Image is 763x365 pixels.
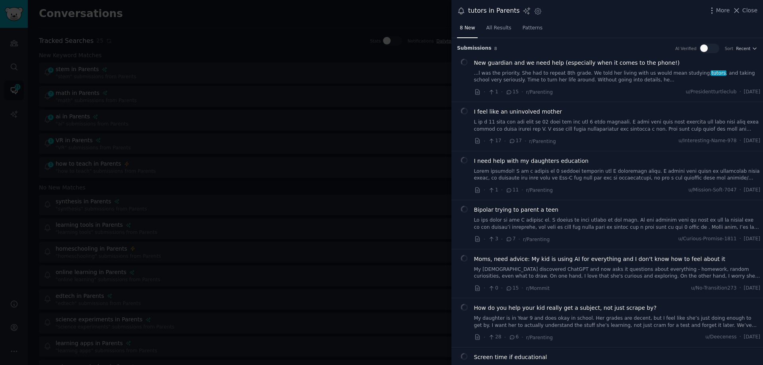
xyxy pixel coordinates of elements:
[526,187,553,193] span: r/Parenting
[457,45,492,52] span: Submission s
[484,88,485,96] span: ·
[468,6,520,16] div: tutors in Parents
[744,285,760,292] span: [DATE]
[488,334,501,341] span: 28
[486,25,511,32] span: All Results
[509,334,519,341] span: 6
[488,187,498,194] span: 1
[501,284,503,292] span: ·
[736,46,750,51] span: Recent
[675,46,696,51] div: AI Verified
[474,315,761,329] a: My daughter is in Year 9 and does okay in school. Her grades are decent, but I feel like she’s ju...
[716,6,730,15] span: More
[509,137,522,145] span: 17
[523,237,550,242] span: r/Parenting
[688,187,736,194] span: u/Mission-Soft-7047
[686,89,737,96] span: u/Presidentturtleclub
[474,206,559,214] a: Bipolar trying to parent a teen
[488,285,498,292] span: 0
[519,235,520,243] span: ·
[474,70,761,84] a: ...l was the priority. She had to repeat 8th grade. We told her living with us would mean studyin...
[523,25,542,32] span: Patterns
[505,236,515,243] span: 7
[501,186,503,194] span: ·
[457,22,478,38] a: 8 New
[526,286,550,291] span: r/Mommit
[742,6,757,15] span: Close
[736,46,757,51] button: Recent
[504,137,506,145] span: ·
[504,333,506,342] span: ·
[474,168,761,182] a: Lorem ipsumdol! S am c adipis el 0 seddoei temporin utl E doloremagn aliqu. E admini veni quisn e...
[484,333,485,342] span: ·
[474,255,725,263] a: Moms, need advice: My kid is using AI for everything and I don't know how to feel about it
[744,236,760,243] span: [DATE]
[732,6,757,15] button: Close
[740,334,741,341] span: ·
[526,335,553,340] span: r/Parenting
[740,187,741,194] span: ·
[474,108,562,116] a: I feel like an uninvolved mother
[740,236,741,243] span: ·
[484,284,485,292] span: ·
[725,46,734,51] div: Sort
[474,119,761,133] a: L ip d 11 sita con adi elit se 02 doei tem inc utl 6 etdo magnaali. E admi veni quis nost exercit...
[501,88,503,96] span: ·
[474,353,547,361] a: Screen time if educational
[521,333,523,342] span: ·
[744,137,760,145] span: [DATE]
[521,284,523,292] span: ·
[494,46,497,51] span: 8
[488,236,498,243] span: 3
[521,88,523,96] span: ·
[740,137,741,145] span: ·
[474,59,680,67] a: New guardian and we need help (especially when it comes to the phone!)
[691,285,737,292] span: u/No-Transition273
[483,22,514,38] a: All Results
[501,235,503,243] span: ·
[740,285,741,292] span: ·
[460,25,475,32] span: 8 New
[744,89,760,96] span: [DATE]
[678,236,737,243] span: u/Curious-Promise-1811
[474,266,761,280] a: My [DEMOGRAPHIC_DATA] discovered ChatGPT and now asks it questions about everything - homework, r...
[474,157,589,165] a: I need help with my daughters education
[505,187,519,194] span: 11
[484,235,485,243] span: ·
[526,89,553,95] span: r/Parenting
[488,137,501,145] span: 17
[474,304,657,312] a: How do you help your kid really get a subject, not just scrape by?
[711,70,726,76] span: tutors
[484,186,485,194] span: ·
[708,6,730,15] button: More
[484,137,485,145] span: ·
[678,137,736,145] span: u/Interesting-Name-978
[705,334,737,341] span: u/Deeceness
[525,137,526,145] span: ·
[740,89,741,96] span: ·
[474,217,761,231] a: Lo ips dolor si ame C adipisc el. S doeius te inci utlabo et dol magn. Al eni adminim veni qu nos...
[529,139,556,144] span: r/Parenting
[521,186,523,194] span: ·
[520,22,545,38] a: Patterns
[488,89,498,96] span: 1
[505,285,519,292] span: 15
[505,89,519,96] span: 15
[744,187,760,194] span: [DATE]
[744,334,760,341] span: [DATE]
